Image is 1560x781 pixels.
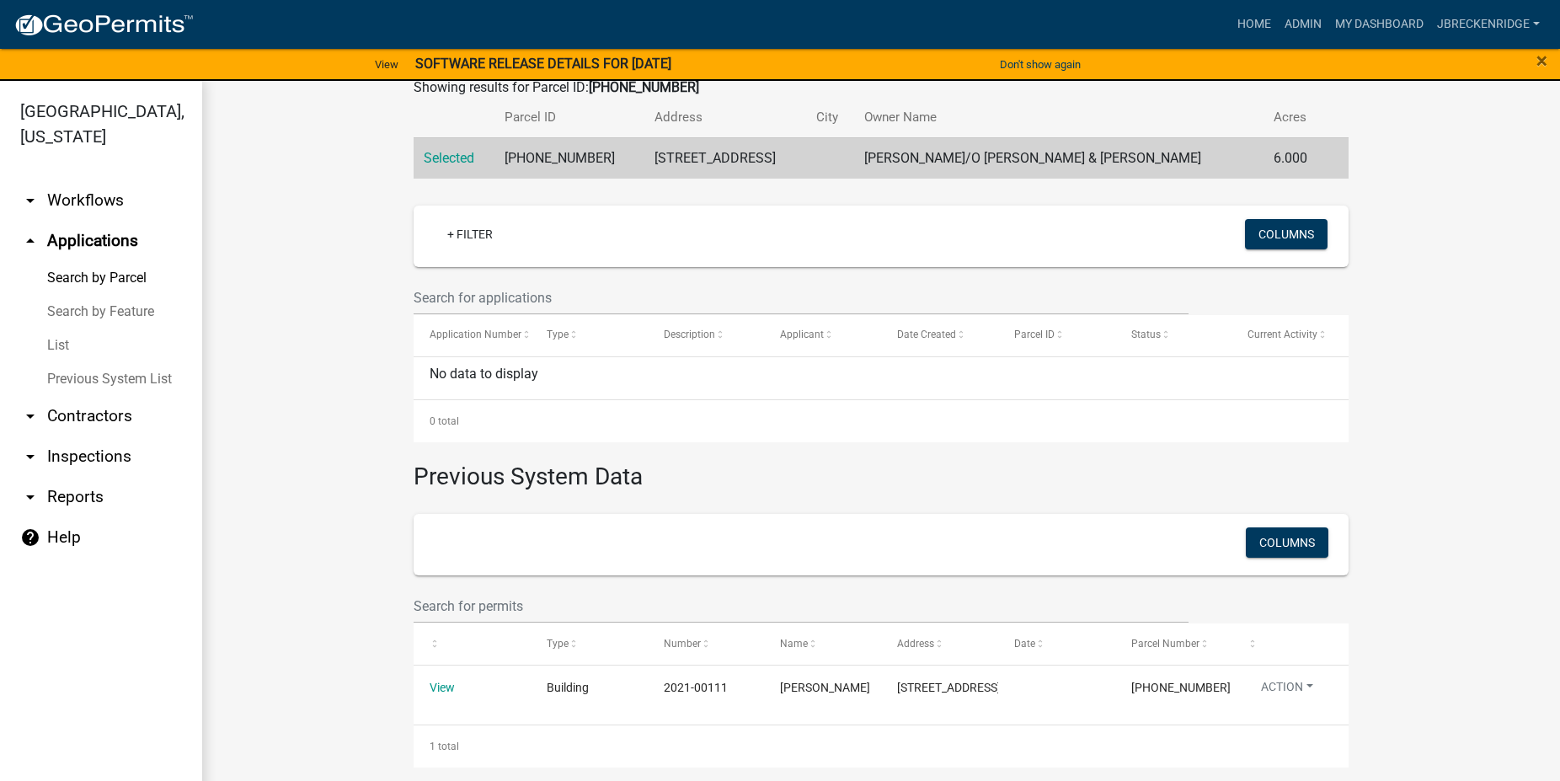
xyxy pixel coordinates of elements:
td: [STREET_ADDRESS] [644,137,806,179]
span: 2021-00111 [664,681,728,694]
span: Parcel ID [1014,329,1055,340]
th: City [806,98,854,137]
datatable-header-cell: Applicant [764,315,881,356]
div: No data to display [414,357,1349,399]
td: [PHONE_NUMBER] [494,137,644,179]
button: Action [1247,678,1327,703]
datatable-header-cell: Parcel ID [998,315,1115,356]
a: + Filter [434,219,506,249]
datatable-header-cell: Name [764,623,881,664]
span: Applicant [780,329,824,340]
td: [PERSON_NAME]/O [PERSON_NAME] & [PERSON_NAME] [854,137,1263,179]
datatable-header-cell: Parcel Number [1115,623,1232,664]
span: Type [547,329,569,340]
th: Parcel ID [494,98,644,137]
span: Status [1131,329,1161,340]
h3: Previous System Data [414,442,1349,495]
a: View [368,51,405,78]
button: Don't show again [993,51,1087,78]
button: Columns [1245,219,1328,249]
input: Search for applications [414,281,1189,315]
th: Owner Name [854,98,1263,137]
i: help [20,527,40,548]
span: Application Number [430,329,521,340]
a: My Dashboard [1328,8,1430,40]
span: Current Activity [1247,329,1317,340]
datatable-header-cell: Description [648,315,765,356]
button: Close [1536,51,1547,71]
i: arrow_drop_down [20,487,40,507]
datatable-header-cell: Status [1115,315,1232,356]
span: Date [1014,638,1035,650]
a: Home [1231,8,1278,40]
span: Date Created [897,329,956,340]
datatable-header-cell: Date [998,623,1115,664]
span: Description [664,329,715,340]
datatable-header-cell: Type [531,315,648,356]
a: Jbreckenridge [1430,8,1547,40]
a: Admin [1278,8,1328,40]
a: View [430,681,455,694]
button: Columns [1246,527,1328,558]
datatable-header-cell: Number [648,623,765,664]
datatable-header-cell: Current Activity [1231,315,1349,356]
div: 1 total [414,725,1349,768]
td: 6.000 [1263,137,1325,179]
datatable-header-cell: Application Number [414,315,531,356]
span: MICHAEL KNOX [780,681,870,694]
span: Number [664,638,701,650]
span: Parcel Number [1131,638,1199,650]
input: Search for permits [414,589,1189,623]
div: 0 total [414,400,1349,442]
span: Building [547,681,589,694]
span: Name [780,638,808,650]
th: Address [644,98,806,137]
span: 070-00-00-084 [1131,681,1231,694]
datatable-header-cell: Type [531,623,648,664]
th: Acres [1263,98,1325,137]
span: Address [897,638,934,650]
span: 299 COLD SPRINGS CENTER RD [897,681,1001,694]
div: Showing results for Parcel ID: [414,78,1349,98]
i: arrow_drop_down [20,447,40,467]
span: Type [547,638,569,650]
datatable-header-cell: Date Created [881,315,998,356]
strong: SOFTWARE RELEASE DETAILS FOR [DATE] [415,56,671,72]
i: arrow_drop_down [20,190,40,211]
strong: [PHONE_NUMBER] [589,79,699,95]
datatable-header-cell: Address [881,623,998,664]
i: arrow_drop_up [20,231,40,251]
span: × [1536,49,1547,72]
i: arrow_drop_down [20,406,40,426]
a: Selected [424,150,474,166]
